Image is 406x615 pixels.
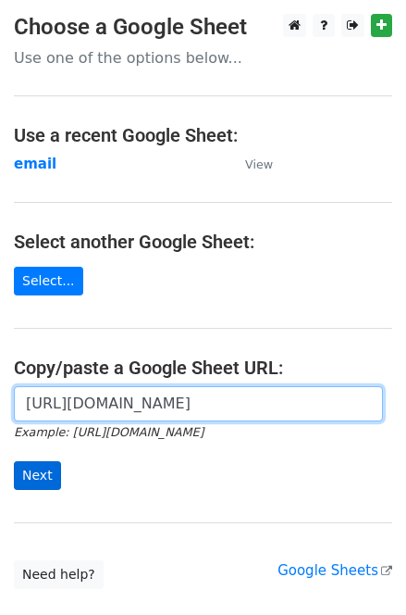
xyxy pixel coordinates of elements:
[14,386,383,421] input: Paste your Google Sheet URL here
[314,526,406,615] iframe: Chat Widget
[277,562,392,579] a: Google Sheets
[14,124,392,146] h4: Use a recent Google Sheet:
[14,425,203,439] small: Example: [URL][DOMAIN_NAME]
[14,14,392,41] h3: Choose a Google Sheet
[314,526,406,615] div: 聊天小组件
[14,357,392,379] h4: Copy/paste a Google Sheet URL:
[14,560,104,589] a: Need help?
[245,157,273,171] small: View
[14,267,83,295] a: Select...
[227,156,273,172] a: View
[14,156,56,172] a: email
[14,231,392,253] h4: Select another Google Sheet:
[14,48,392,68] p: Use one of the options below...
[14,461,61,490] input: Next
